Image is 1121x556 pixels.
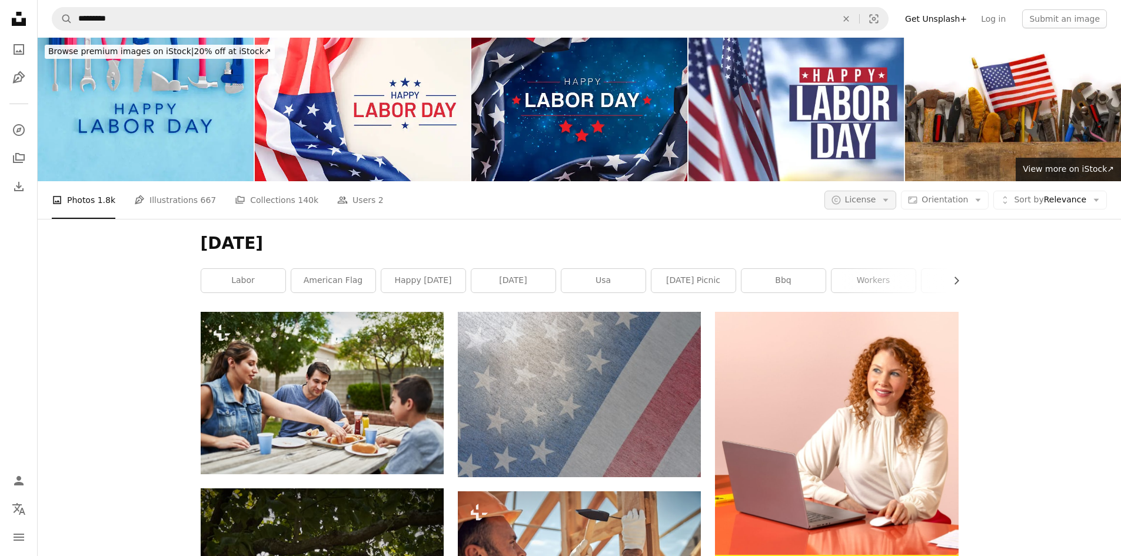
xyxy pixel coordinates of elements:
a: Collections 140k [235,181,318,219]
a: Explore [7,118,31,142]
a: Illustrations [7,66,31,89]
a: usa [561,269,646,292]
span: Relevance [1014,194,1086,206]
img: happy hispanic family eating grilled hot dogs on picnic table in backyard during the day [201,312,444,474]
button: Sort byRelevance [993,191,1107,209]
a: Home — Unsplash [7,7,31,33]
a: Log in [974,9,1013,28]
img: Labor Day Background. [255,38,471,181]
a: workers [831,269,916,292]
img: file-1722962837469-d5d3a3dee0c7image [715,312,958,555]
button: Search Unsplash [52,8,72,30]
span: View more on iStock ↗ [1023,164,1114,174]
a: Photos [7,38,31,61]
span: Browse premium images on iStock | [48,46,194,56]
span: Orientation [922,195,968,204]
a: [DATE] picnic [651,269,736,292]
a: [DATE] [471,269,555,292]
a: Illustrations 667 [134,181,216,219]
img: USA Flag And Labor Day [688,38,904,181]
span: License [845,195,876,204]
button: Language [7,497,31,521]
span: 2 [378,194,384,207]
a: american flag [291,269,375,292]
span: 667 [201,194,217,207]
a: Collections [7,147,31,170]
a: Get Unsplash+ [898,9,974,28]
button: Menu [7,525,31,549]
img: Labor Day Celebration with American Flag and Festive Blue Background [471,38,687,181]
button: Submit an image [1022,9,1107,28]
a: happy hispanic family eating grilled hot dogs on picnic table in backyard during the day [201,388,444,398]
form: Find visuals sitewide [52,7,889,31]
a: Download History [7,175,31,198]
a: a close up of an american flag with stars on it [458,389,701,399]
a: Log in / Sign up [7,469,31,492]
button: scroll list to the right [946,269,959,292]
a: View more on iStock↗ [1016,158,1121,181]
button: License [824,191,897,209]
a: Browse premium images on iStock|20% off at iStock↗ [38,38,282,66]
a: happy [DATE] [381,269,465,292]
a: bbq [741,269,826,292]
span: 140k [298,194,318,207]
a: Users 2 [337,181,384,219]
h1: [DATE] [201,233,959,254]
a: labor [201,269,285,292]
a: worker [922,269,1006,292]
button: Orientation [901,191,989,209]
img: Patriotic collection of worn and used work tools with small US American flag. Made in USA, Americ... [905,38,1121,181]
button: Clear [833,8,859,30]
span: 20% off at iStock ↗ [48,46,271,56]
span: Sort by [1014,195,1043,204]
img: Happy Labor Day Background with Work Tools [38,38,254,181]
img: a close up of an american flag with stars on it [458,312,701,477]
button: Visual search [860,8,888,30]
